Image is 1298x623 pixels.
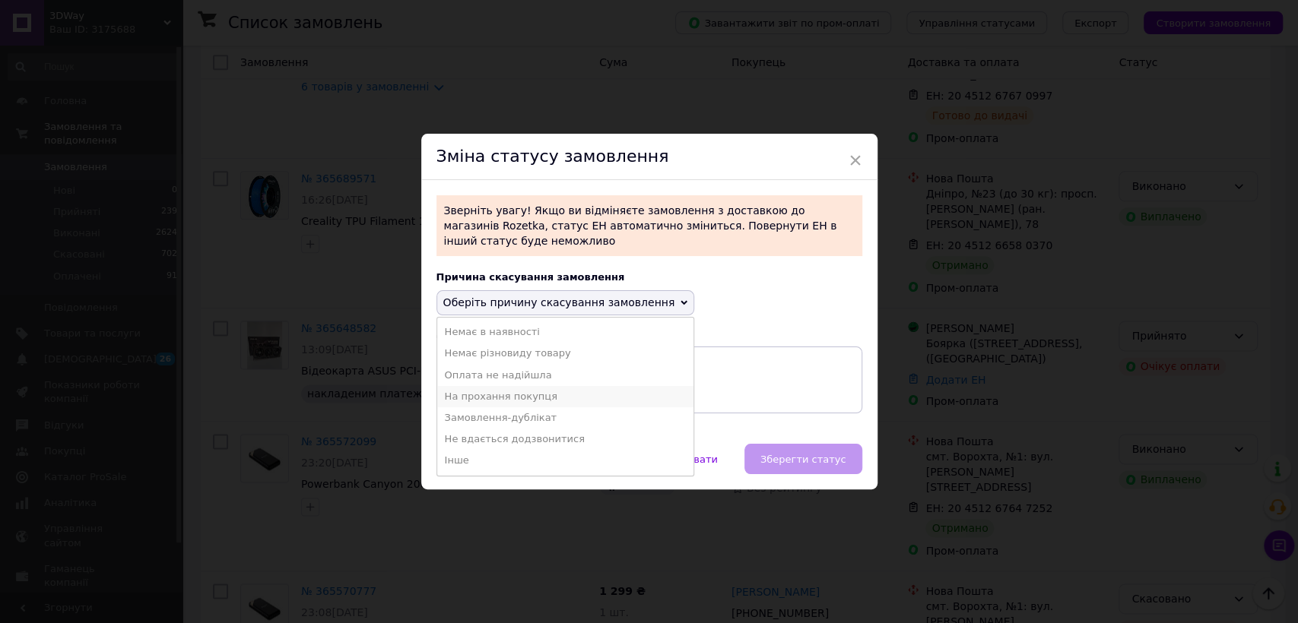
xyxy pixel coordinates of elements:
li: На прохання покупця [437,386,694,407]
span: Оберіть причину скасування замовлення [443,296,675,308]
li: Інше [437,450,694,471]
div: Причина скасування замовлення [436,271,862,283]
li: Замовлення-дублікат [437,407,694,429]
p: Зверніть увагу! Якщо ви відміняєте замовлення з доставкою до магазинів Rozetka, статус ЕН автомат... [436,195,862,256]
li: Не вдається додзвонитися [437,429,694,450]
li: Немає в наявності [437,321,694,343]
span: × [849,147,862,173]
li: Оплата не надійшла [437,365,694,386]
li: Немає різновиду товару [437,343,694,364]
div: Зміна статусу замовлення [421,134,877,180]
